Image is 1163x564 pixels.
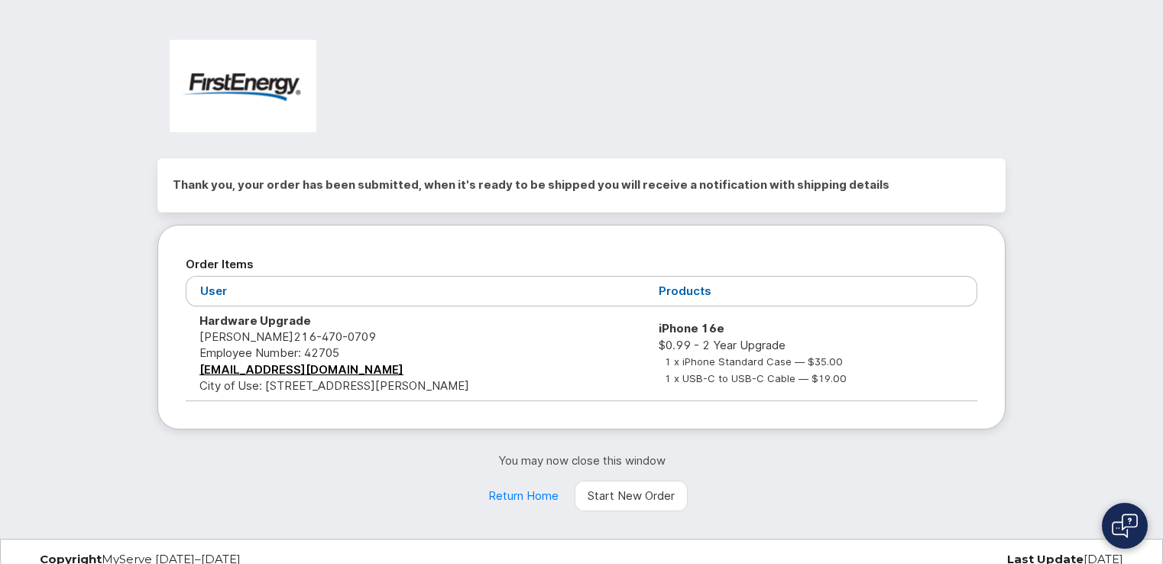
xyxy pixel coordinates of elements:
strong: iPhone 16e [659,321,724,335]
h2: Order Items [186,253,977,276]
a: Return Home [475,481,572,511]
img: FirstEnergy Corp [170,40,316,132]
span: 470 [316,329,342,344]
td: $0.99 - 2 Year Upgrade [645,306,977,401]
span: Employee Number: 42705 [199,345,339,360]
span: 216 [293,329,376,344]
th: Products [645,276,977,306]
strong: Hardware Upgrade [199,313,311,328]
small: 1 x USB-C to USB-C Cable — $19.00 [665,372,847,384]
img: Open chat [1112,514,1138,538]
h2: Thank you, your order has been submitted, when it's ready to be shipped you will receive a notifi... [173,173,990,196]
p: You may now close this window [157,452,1006,468]
th: User [186,276,645,306]
a: Start New Order [575,481,688,511]
small: 1 x iPhone Standard Case — $35.00 [665,355,843,368]
span: 0709 [342,329,376,344]
a: [EMAIL_ADDRESS][DOMAIN_NAME] [199,362,403,377]
td: [PERSON_NAME] City of Use: [STREET_ADDRESS][PERSON_NAME] [186,306,645,401]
